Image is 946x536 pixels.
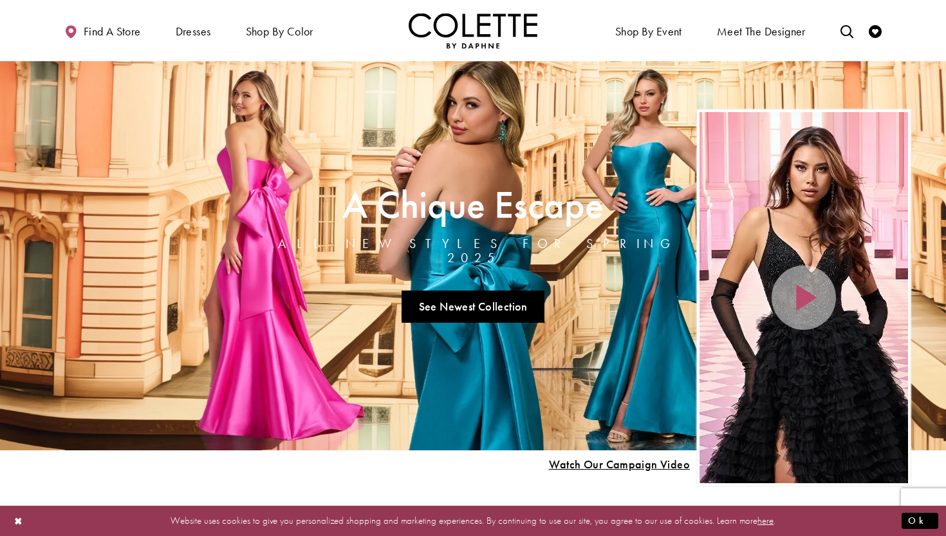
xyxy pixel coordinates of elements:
[84,25,141,38] span: Find a store
[246,25,313,38] span: Shop by color
[902,513,938,529] button: Submit Dialog
[61,13,144,48] a: Find a store
[837,13,857,48] a: Toggle search
[866,13,885,48] a: Check Wishlist
[176,25,211,38] span: Dresses
[612,13,685,48] span: Shop By Event
[717,25,806,38] span: Meet the designer
[249,285,697,328] ul: Slider Links
[714,13,809,48] a: Meet the designer
[8,510,30,532] button: Close Dialog
[243,13,317,48] span: Shop by color
[172,13,214,48] span: Dresses
[615,25,682,38] span: Shop By Event
[757,514,774,527] a: here
[93,512,853,530] p: Website uses cookies to give you personalized shopping and marketing experiences. By continuing t...
[548,458,690,471] span: Play Slide #15 Video
[402,291,544,323] a: See Newest Collection A Chique Escape All New Styles For Spring 2025
[409,13,537,48] a: Visit Home Page
[409,13,537,48] img: Colette by Daphne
